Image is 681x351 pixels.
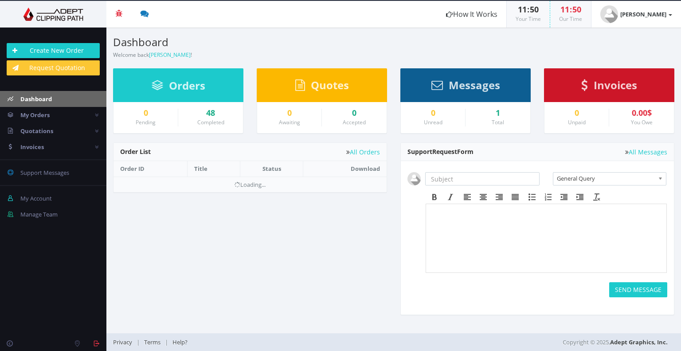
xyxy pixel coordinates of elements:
[437,1,506,28] a: How It Works
[589,191,605,203] div: Clear formatting
[568,118,586,126] small: Unpaid
[20,127,53,135] span: Quotations
[449,78,500,92] span: Messages
[442,191,458,203] div: Italic
[168,338,192,346] a: Help?
[136,118,156,126] small: Pending
[407,147,474,156] span: Support Form
[279,118,300,126] small: Awaiting
[113,161,188,177] th: Order ID
[569,4,572,15] span: :
[516,15,541,23] small: Your Time
[472,109,524,118] div: 1
[491,191,507,203] div: Align right
[311,78,349,92] span: Quotes
[609,282,667,297] button: SEND MESSAGE
[507,191,523,203] div: Justify
[20,143,44,151] span: Invoices
[113,333,487,351] div: | |
[20,95,52,103] span: Dashboard
[197,118,224,126] small: Completed
[556,191,572,203] div: Decrease indent
[295,83,349,91] a: Quotes
[169,78,205,93] span: Orders
[113,51,192,59] small: Welcome back !
[407,172,421,185] img: user_default.jpg
[113,338,137,346] a: Privacy
[610,338,668,346] a: Adept Graphics, Inc.
[426,204,666,272] iframe: Rich Text Area. Press ALT-F9 for menu. Press ALT-F10 for toolbar. Press ALT-0 for help
[424,118,442,126] small: Unread
[432,147,457,156] span: Request
[625,149,667,155] a: All Messages
[563,338,668,347] span: Copyright © 2025,
[527,4,530,15] span: :
[188,161,240,177] th: Title
[149,51,191,59] a: [PERSON_NAME]
[113,177,387,192] td: Loading...
[407,109,458,118] a: 0
[20,210,58,218] span: Manage Team
[581,83,637,91] a: Invoices
[560,4,569,15] span: 11
[540,191,556,203] div: Numbered list
[631,118,653,126] small: You Owe
[7,43,100,58] a: Create New Order
[425,172,540,185] input: Subject
[264,109,315,118] a: 0
[7,60,100,75] a: Request Quotation
[20,194,52,202] span: My Account
[492,118,504,126] small: Total
[120,109,171,118] a: 0
[551,109,602,118] a: 0
[346,149,380,155] a: All Orders
[620,10,666,18] strong: [PERSON_NAME]
[431,83,500,91] a: Messages
[559,15,582,23] small: Our Time
[594,78,637,92] span: Invoices
[240,161,303,177] th: Status
[152,83,205,91] a: Orders
[20,111,50,119] span: My Orders
[591,1,681,28] a: [PERSON_NAME]
[524,191,540,203] div: Bullet list
[557,173,654,184] span: General Query
[600,5,618,23] img: user_default.jpg
[530,4,539,15] span: 50
[518,4,527,15] span: 11
[7,8,100,21] img: Adept Graphics
[20,169,69,177] span: Support Messages
[616,109,667,118] div: 0.00$
[343,118,366,126] small: Accepted
[572,4,581,15] span: 50
[120,147,151,156] span: Order List
[113,36,387,48] h3: Dashboard
[459,191,475,203] div: Align left
[303,161,387,177] th: Download
[329,109,380,118] a: 0
[475,191,491,203] div: Align center
[572,191,588,203] div: Increase indent
[427,191,442,203] div: Bold
[140,338,165,346] a: Terms
[185,109,236,118] a: 48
